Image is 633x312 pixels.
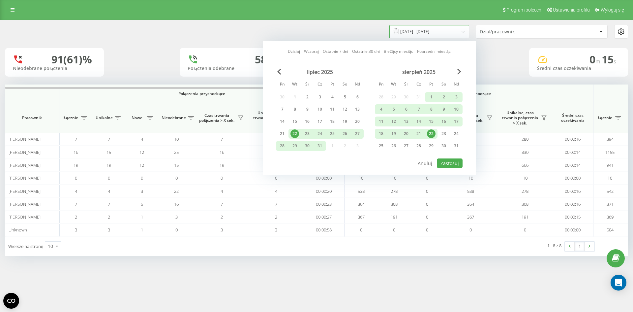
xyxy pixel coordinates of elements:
[480,29,558,35] div: Dział/pracownik
[412,141,425,151] div: czw 28 sie 2025
[359,175,363,181] span: 10
[328,129,337,138] div: 25
[326,104,339,114] div: pt 11 lip 2025
[377,142,385,150] div: 25
[425,92,437,102] div: pt 1 sie 2025
[607,136,614,142] span: 394
[303,105,312,114] div: 9
[439,105,448,114] div: 9
[427,93,436,101] div: 1
[341,93,349,101] div: 5
[439,142,448,150] div: 30
[141,201,143,207] span: 5
[255,53,267,66] div: 58
[341,117,349,126] div: 19
[387,104,400,114] div: wt 5 sie 2025
[175,227,178,233] span: 0
[552,159,593,172] td: 00:00:14
[608,175,612,181] span: 10
[605,149,615,155] span: 1155
[220,162,224,168] span: 19
[467,188,474,194] span: 538
[400,117,412,126] div: śr 13 sie 2025
[414,129,423,138] div: 21
[106,162,111,168] span: 19
[375,129,387,139] div: pon 18 sie 2025
[501,110,539,126] span: Unikalne, czas trwania połączenia > X sek.
[427,105,436,114] div: 8
[426,175,428,181] span: 0
[425,141,437,151] div: pt 29 sie 2025
[316,142,324,150] div: 31
[303,93,312,101] div: 2
[314,129,326,139] div: czw 24 lip 2025
[389,117,398,126] div: 12
[288,141,301,151] div: wt 29 lip 2025
[552,185,593,197] td: 00:00:16
[387,117,400,126] div: wt 12 sie 2025
[437,117,450,126] div: sob 16 sie 2025
[303,224,345,236] td: 00:00:58
[302,80,312,90] abbr: środa
[427,117,436,126] div: 15
[425,129,437,139] div: pt 22 sie 2025
[467,201,474,207] span: 364
[439,129,448,138] div: 23
[552,133,593,146] td: 00:00:16
[400,141,412,151] div: śr 27 sie 2025
[607,188,614,194] span: 542
[288,129,301,139] div: wt 22 lip 2025
[412,104,425,114] div: czw 7 sie 2025
[175,214,178,220] span: 3
[522,162,528,168] span: 666
[74,162,78,168] span: 19
[96,115,113,121] span: Unikalne
[301,129,314,139] div: śr 23 lip 2025
[277,80,287,90] abbr: poniedziałek
[314,117,326,126] div: czw 17 lip 2025
[8,243,43,249] span: Wiersze na stronę
[425,104,437,114] div: pt 8 sie 2025
[75,188,77,194] span: 4
[326,92,339,102] div: pt 4 lip 2025
[108,136,110,142] span: 7
[452,105,461,114] div: 10
[303,211,345,224] td: 00:00:27
[276,117,288,126] div: pon 14 lip 2025
[290,129,299,138] div: 22
[402,129,410,138] div: 20
[360,227,362,233] span: 0
[108,175,110,181] span: 0
[387,141,400,151] div: wt 26 sie 2025
[402,117,410,126] div: 13
[13,66,96,71] div: Nieodebrane połączenia
[414,105,423,114] div: 7
[384,48,413,54] a: Bieżący miesiąc
[75,175,77,181] span: 0
[139,149,144,155] span: 12
[387,129,400,139] div: wt 19 sie 2025
[537,66,620,71] div: Średni czas oczekiwania
[391,214,398,220] span: 191
[352,80,362,90] abbr: niedziela
[301,141,314,151] div: śr 30 lip 2025
[341,105,349,114] div: 12
[552,211,593,224] td: 00:00:15
[162,115,186,121] span: Nieodebrane
[414,158,436,168] button: Anuluj
[524,227,526,233] span: 0
[450,117,463,126] div: ndz 17 sie 2025
[402,142,410,150] div: 27
[106,149,111,155] span: 15
[275,188,277,194] span: 4
[377,117,385,126] div: 11
[288,92,301,102] div: wt 1 lip 2025
[326,117,339,126] div: pt 18 lip 2025
[547,242,561,249] div: 1 - 8 z 8
[252,110,290,126] span: Unikalne, czas trwania połączenia > X sek.
[188,66,271,71] div: Połączenia odebrane
[468,175,473,181] span: 10
[278,105,286,114] div: 7
[198,113,236,123] span: Czas trwania połączenia > X sek.
[9,149,41,155] span: [PERSON_NAME]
